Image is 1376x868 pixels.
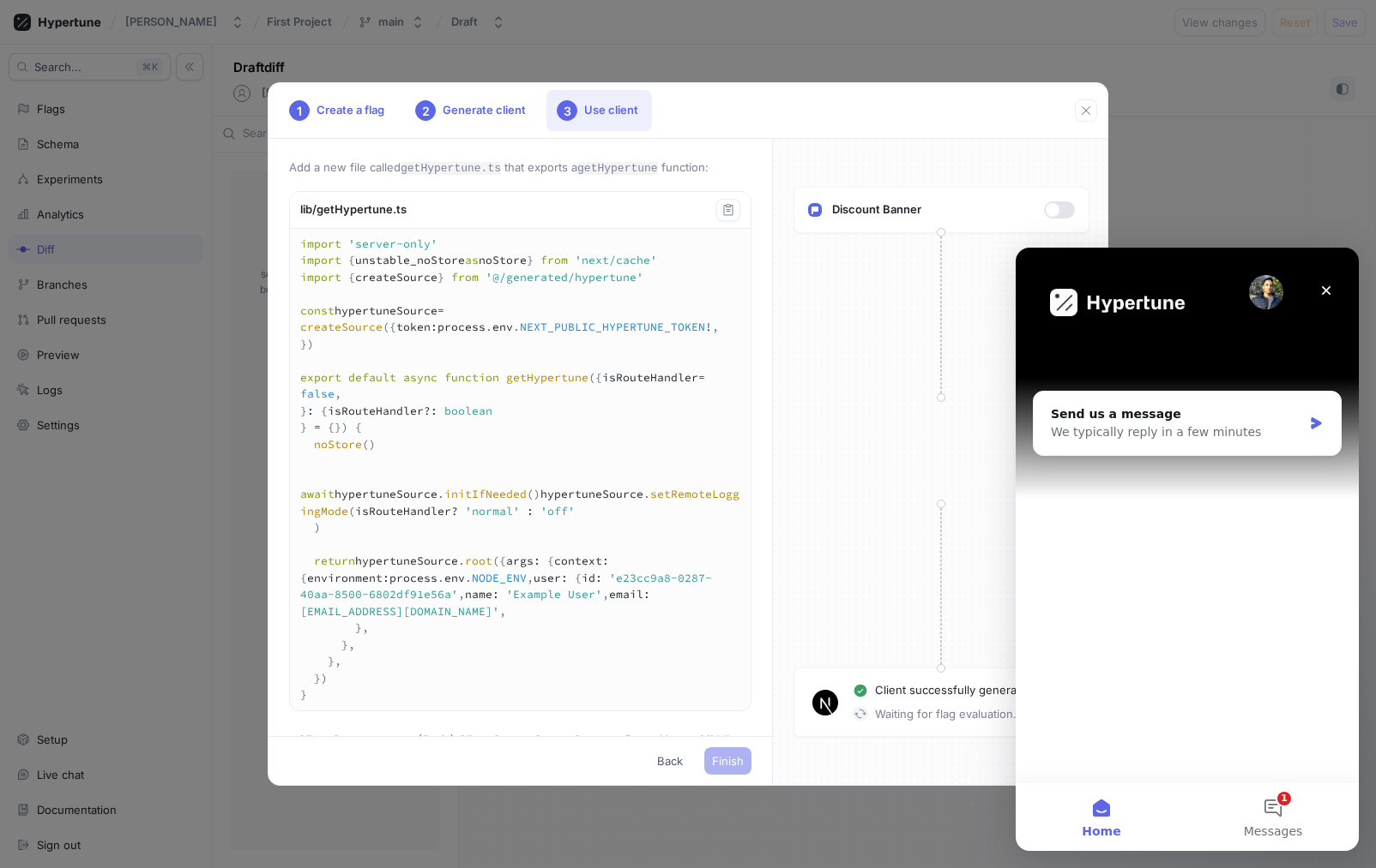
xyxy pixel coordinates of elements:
[832,201,921,218] p: Discount Banner
[577,162,658,175] code: getHypertune
[546,90,652,131] div: Use client
[279,90,398,131] div: Create a flag
[298,732,401,749] div: Client Components
[812,690,838,715] img: Next Logo
[875,706,1023,723] p: Waiting for flag evaluation...
[409,725,526,757] button: (Static) Client Components
[534,732,608,749] div: Server Components
[289,159,751,177] p: Add a new file called that exports a function:
[691,725,751,757] button: Middleware
[617,725,691,757] button: Route Handlers
[401,162,501,175] code: getHypertune.ts
[290,192,751,229] div: lib/getHypertune.ts
[649,747,691,775] button: Back
[625,732,682,749] div: Route Handlers
[700,732,743,749] div: Middleware
[289,725,409,757] button: Client Components
[657,756,683,766] span: Back
[526,725,617,757] button: Server Components
[418,732,517,749] div: (Static) Client Components
[290,229,751,710] textarea: import 'server-only' import { unstable_noStore as noStore } from 'next/cache' import { createSour...
[557,100,577,121] div: 3
[289,100,310,121] div: 1
[712,756,744,766] span: Finish
[1016,248,1359,851] iframe: Intercom live chat
[415,100,436,121] div: 2
[704,747,751,775] button: Finish
[875,682,1034,699] p: Client successfully generated
[405,90,540,131] div: Generate client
